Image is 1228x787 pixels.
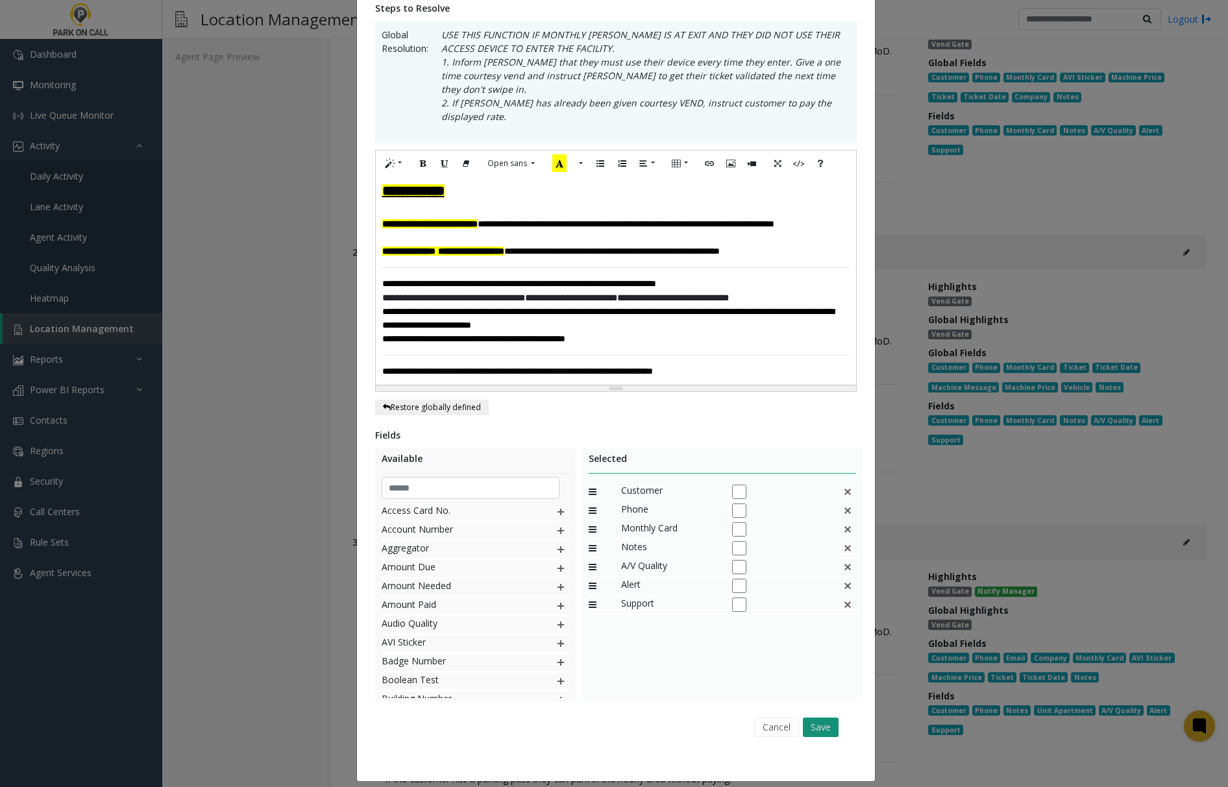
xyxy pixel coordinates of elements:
button: More Color [573,154,586,174]
span: Audio Quality [382,616,529,633]
button: Style [379,154,409,174]
button: Full Screen [767,154,789,174]
span: AVI Sticker [382,635,529,652]
button: Paragraph [632,154,662,174]
div: Fields [375,428,857,442]
button: Picture [720,154,742,174]
span: Global Resolution: [382,28,428,137]
img: false [842,521,853,538]
button: Table [665,154,695,174]
span: Monthly Card [621,521,718,538]
span: Building Number [382,692,529,708]
button: Cancel [754,718,799,737]
button: Recent Color [545,154,574,174]
button: Save [803,718,839,737]
span: Open sans [487,158,527,169]
img: This is a default field and cannot be deleted. [842,577,853,594]
img: plusIcon.svg [556,616,566,633]
span: Account Number [382,522,529,539]
span: Customer [621,483,718,500]
span: Phone [621,502,718,519]
img: plusIcon.svg [556,503,566,520]
img: false [842,502,853,519]
img: plusIcon.svg [556,673,566,690]
span: Amount Needed [382,579,529,596]
img: plusIcon.svg [556,579,566,596]
button: Video [741,154,763,174]
button: Restore globally defined [375,400,489,415]
span: Amount Due [382,560,529,577]
img: This is a default field and cannot be deleted. [842,596,853,613]
span: Boolean Test [382,673,529,690]
span: Amount Paid [382,598,529,614]
span: A/V Quality [621,559,718,575]
img: plusIcon.svg [556,598,566,614]
span: Badge Number [382,654,529,671]
img: plusIcon.svg [556,522,566,539]
span: Notes [621,540,718,557]
button: Ordered list (CTRL+SHIFT+NUM8) [611,154,633,174]
button: Underline (CTRL+U) [434,154,456,174]
button: Unordered list (CTRL+SHIFT+NUM7) [589,154,611,174]
button: Link (CTRL+K) [698,154,720,174]
div: Available [382,452,569,474]
img: plusIcon.svg [556,654,566,671]
img: false [842,483,853,500]
img: plusIcon.svg [556,635,566,652]
button: Bold (CTRL+B) [412,154,434,174]
button: Remove Font Style (CTRL+\) [455,154,477,174]
img: plusIcon.svg [556,541,566,558]
button: Help [809,154,831,174]
div: Resize [376,385,856,391]
div: Selected [589,452,857,474]
span: Aggregator [382,541,529,558]
img: plusIcon.svg [556,692,566,708]
button: Code View [788,154,810,174]
img: This is a default field and cannot be deleted. [842,559,853,575]
span: Access Card No. [382,503,529,520]
img: This is a default field and cannot be deleted. [842,540,853,557]
button: Font Family [480,154,542,173]
span: Support [621,596,718,613]
p: USE THIS FUNCTION IF MONTHLY [PERSON_NAME] IS AT EXIT AND THEY DID NOT USE THEIR ACCESS DEVICE TO... [428,28,850,137]
img: plusIcon.svg [556,560,566,577]
span: Alert [621,577,718,594]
